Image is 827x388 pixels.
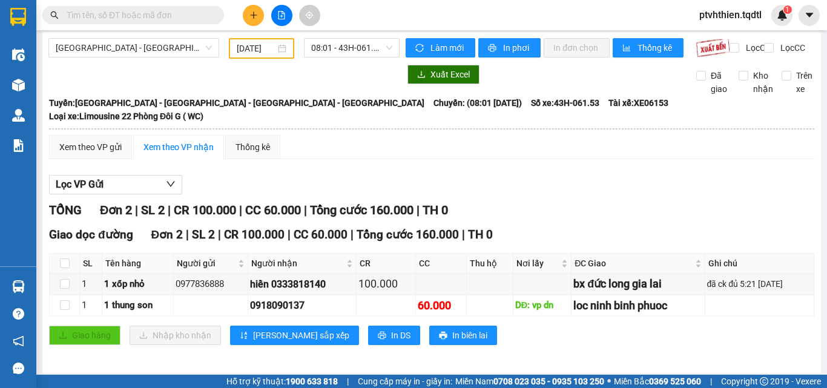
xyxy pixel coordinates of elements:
[357,254,416,274] th: CR
[100,203,132,217] span: Đơn 2
[368,326,420,345] button: printerIn DS
[544,38,610,58] button: In đơn chọn
[49,110,203,123] span: Loại xe: Limousine 22 Phòng Đôi G ( WC)
[141,203,165,217] span: SL 2
[791,69,817,96] span: Trên xe
[430,68,470,81] span: Xuất Excel
[12,79,25,91] img: warehouse-icon
[143,140,214,154] div: Xem theo VP nhận
[13,335,24,347] span: notification
[358,275,413,292] div: 100.000
[406,38,475,58] button: syncLàm mới
[104,298,171,313] div: 1 thung son
[294,228,348,242] span: CC 60.000
[573,275,702,292] div: bx đức long gia lai
[493,376,604,386] strong: 0708 023 035 - 0935 103 250
[575,257,692,270] span: ĐC Giao
[286,376,338,386] strong: 1900 633 818
[516,257,559,270] span: Nơi lấy
[649,376,701,386] strong: 0369 525 060
[237,42,275,55] input: 12/08/2025
[760,377,768,386] span: copyright
[59,140,122,154] div: Xem theo VP gửi
[417,70,426,80] span: download
[82,298,100,313] div: 1
[467,254,513,274] th: Thu hộ
[288,228,291,242] span: |
[104,277,171,292] div: 1 xốp nhỏ
[378,331,386,341] span: printer
[277,11,286,19] span: file-add
[271,5,292,26] button: file-add
[12,109,25,122] img: warehouse-icon
[192,228,215,242] span: SL 2
[253,329,349,342] span: [PERSON_NAME] sắp xếp
[351,228,354,242] span: |
[785,5,789,14] span: 1
[706,69,732,96] span: Đã giao
[357,228,459,242] span: Tổng cước 160.000
[407,65,479,84] button: downloadXuất Excel
[614,375,701,388] span: Miền Bắc
[13,308,24,320] span: question-circle
[304,203,307,217] span: |
[417,203,420,217] span: |
[102,254,174,274] th: Tên hàng
[741,41,773,54] span: Lọc CR
[130,326,221,345] button: downloadNhập kho nhận
[166,179,176,189] span: down
[12,280,25,293] img: warehouse-icon
[80,254,102,274] th: SL
[416,254,467,274] th: CC
[613,38,684,58] button: bar-chartThống kê
[135,203,138,217] span: |
[49,326,120,345] button: uploadGiao hàng
[305,11,314,19] span: aim
[168,203,171,217] span: |
[468,228,493,242] span: TH 0
[696,38,730,58] img: 9k=
[358,375,452,388] span: Cung cấp máy in - giấy in:
[299,5,320,26] button: aim
[503,41,531,54] span: In phơi
[455,375,604,388] span: Miền Nam
[49,228,133,242] span: Giao dọc đường
[224,228,285,242] span: CR 100.000
[799,5,820,26] button: caret-down
[607,379,611,384] span: ⚪️
[430,41,466,54] span: Làm mới
[707,277,812,291] div: đã ck đủ 5:21 [DATE]
[177,257,235,270] span: Người gửi
[710,375,712,388] span: |
[12,48,25,61] img: warehouse-icon
[573,297,702,314] div: loc ninh binh phuoc
[250,298,355,313] div: 0918090137
[56,39,212,57] span: Quảng Bình - Quảng Trị - Huế - Lộc Ninh
[243,5,264,26] button: plus
[249,11,258,19] span: plus
[622,44,633,53] span: bar-chart
[251,257,344,270] span: Người nhận
[776,41,807,54] span: Lọc CC
[176,277,245,292] div: 0977836888
[423,203,448,217] span: TH 0
[439,331,447,341] span: printer
[391,329,410,342] span: In DS
[67,8,209,22] input: Tìm tên, số ĐT hoặc mã đơn
[49,98,424,108] b: Tuyến: [GEOGRAPHIC_DATA] - [GEOGRAPHIC_DATA] - [GEOGRAPHIC_DATA] - [GEOGRAPHIC_DATA]
[49,175,182,194] button: Lọc VP Gửi
[311,39,392,57] span: 08:01 - 43H-061.53
[433,96,522,110] span: Chuyến: (08:01 [DATE])
[452,329,487,342] span: In biên lai
[151,228,183,242] span: Đơn 2
[748,69,778,96] span: Kho nhận
[245,203,301,217] span: CC 60.000
[415,44,426,53] span: sync
[310,203,413,217] span: Tổng cước 160.000
[82,277,100,292] div: 1
[783,5,792,14] sup: 1
[226,375,338,388] span: Hỗ trợ kỹ thuật:
[174,203,236,217] span: CR 100.000
[240,331,248,341] span: sort-ascending
[230,326,359,345] button: sort-ascending[PERSON_NAME] sắp xếp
